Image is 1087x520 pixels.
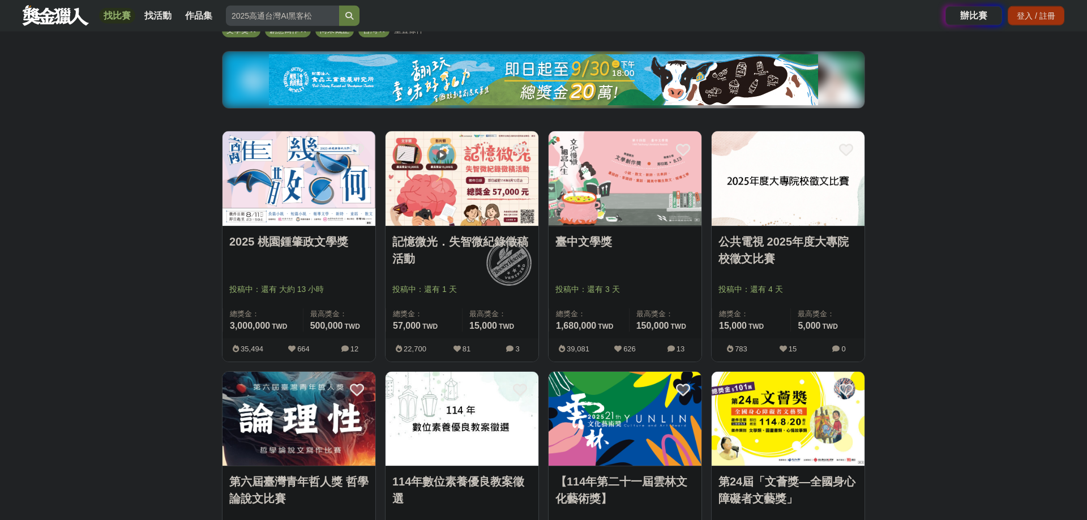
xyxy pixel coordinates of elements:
span: 39,081 [567,345,589,353]
a: Cover Image [549,372,701,467]
span: 35,494 [241,345,263,353]
a: 找比賽 [99,8,135,24]
span: 投稿中：還有 3 天 [555,283,695,295]
span: TWD [499,323,514,330]
span: TWD [272,323,287,330]
span: 投稿中：還有 大約 13 小時 [229,283,369,295]
span: 81 [463,345,470,353]
a: Cover Image [386,372,538,467]
a: 第24屆「文薈獎—全國身心障礙者文藝獎」 [718,473,858,507]
img: Cover Image [712,372,865,466]
span: 15 [789,345,797,353]
a: 2025 桃園鍾肇政文學獎 [229,233,369,250]
a: 【114年第二十一屆雲林文化藝術獎】 [555,473,695,507]
img: Cover Image [712,131,865,226]
span: TWD [598,323,613,330]
span: TWD [823,323,838,330]
span: 0 [841,345,845,353]
span: 1,680,000 [556,321,596,330]
span: 5,000 [798,321,820,330]
div: 登入 / 註冊 [1008,6,1064,25]
a: Cover Image [222,372,375,467]
a: 114年數位素養優良教案徵選 [392,473,532,507]
span: 500,000 [310,321,343,330]
a: 臺中文學獎 [555,233,695,250]
img: Cover Image [549,372,701,466]
span: TWD [671,323,686,330]
span: 投稿中：還有 1 天 [392,283,532,295]
span: 3,000,000 [230,321,270,330]
a: 辦比賽 [945,6,1002,25]
img: Cover Image [386,131,538,226]
span: 22,700 [404,345,426,353]
span: 12 [350,345,358,353]
input: 2025高通台灣AI黑客松 [226,6,339,26]
img: bbde9c48-f993-4d71-8b4e-c9f335f69c12.jpg [269,54,818,105]
span: TWD [748,323,764,330]
span: 最高獎金： [310,308,369,320]
span: 最高獎金： [636,308,695,320]
span: 總獎金： [393,308,455,320]
a: 找活動 [140,8,176,24]
span: 投稿中：還有 4 天 [718,283,858,295]
img: Cover Image [386,372,538,466]
span: TWD [422,323,438,330]
span: 664 [297,345,310,353]
span: 626 [623,345,636,353]
span: 15,000 [719,321,747,330]
span: 總獎金： [719,308,784,320]
a: Cover Image [712,372,865,467]
a: 作品集 [181,8,217,24]
img: Cover Image [222,372,375,466]
span: 783 [735,345,747,353]
span: 總獎金： [556,308,622,320]
span: 最高獎金： [798,308,858,320]
span: 57,000 [393,321,421,330]
span: TWD [345,323,360,330]
a: 公共電視 2025年度大專院校徵文比賽 [718,233,858,267]
img: Cover Image [222,131,375,226]
span: 15,000 [469,321,497,330]
span: 總獎金： [230,308,296,320]
a: 第六屆臺灣青年哲人獎 哲學論說文比賽 [229,473,369,507]
img: Cover Image [549,131,701,226]
span: 最高獎金： [469,308,532,320]
span: 3 [515,345,519,353]
span: 13 [677,345,684,353]
a: 記憶微光．失智微紀錄徵稿活動 [392,233,532,267]
span: 150,000 [636,321,669,330]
